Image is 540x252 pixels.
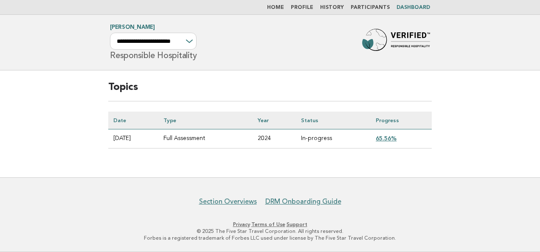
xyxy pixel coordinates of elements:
a: Participants [351,5,390,10]
a: Privacy [233,221,250,227]
a: Support [287,221,307,227]
a: DRM Onboarding Guide [265,197,341,206]
h2: Topics [108,81,432,101]
h1: Responsible Hospitality [110,25,197,60]
th: Year [253,112,296,129]
a: [PERSON_NAME] [110,25,155,30]
td: Full Assessment [158,129,253,148]
p: Forbes is a registered trademark of Forbes LLC used under license by The Five Star Travel Corpora... [12,235,528,241]
a: History [320,5,344,10]
a: Dashboard [397,5,430,10]
a: Terms of Use [251,221,285,227]
td: 2024 [253,129,296,148]
a: Profile [291,5,313,10]
th: Date [108,112,158,129]
th: Type [158,112,253,129]
th: Progress [371,112,432,129]
p: · · [12,221,528,228]
th: Status [296,112,371,129]
a: 65.56% [376,135,397,142]
img: Forbes Travel Guide [362,29,430,56]
td: [DATE] [108,129,158,148]
p: © 2025 The Five Star Travel Corporation. All rights reserved. [12,228,528,235]
td: In-progress [296,129,371,148]
a: Section Overviews [199,197,257,206]
a: Home [267,5,284,10]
